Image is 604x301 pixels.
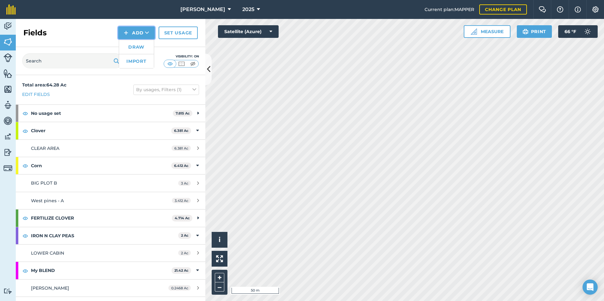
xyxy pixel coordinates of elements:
button: Satellite (Azure) [218,25,279,38]
span: i [219,236,220,244]
span: [PERSON_NAME] [31,285,69,291]
span: LOWER CABIN [31,250,64,256]
button: i [212,232,227,248]
strong: 4.714 Ac [175,216,190,220]
strong: 2 Ac [181,233,189,238]
img: svg+xml;base64,PD94bWwgdmVyc2lvbj0iMS4wIiBlbmNvZGluZz0idXRmLTgiPz4KPCEtLSBHZW5lcmF0b3I6IEFkb2JlIE... [3,132,12,141]
div: Visibility: On [164,54,199,59]
a: CLEAR AREA6.381 Ac [16,140,205,157]
span: 3 Ac [178,180,191,186]
img: svg+xml;base64,PHN2ZyB4bWxucz0iaHR0cDovL3d3dy53My5vcmcvMjAwMC9zdmciIHdpZHRoPSIxOSIgaGVpZ2h0PSIyNC... [113,57,119,65]
img: A question mark icon [556,6,564,13]
img: svg+xml;base64,PHN2ZyB4bWxucz0iaHR0cDovL3d3dy53My5vcmcvMjAwMC9zdmciIHdpZHRoPSIxOCIgaGVpZ2h0PSIyNC... [22,232,28,239]
img: svg+xml;base64,PHN2ZyB4bWxucz0iaHR0cDovL3d3dy53My5vcmcvMjAwMC9zdmciIHdpZHRoPSIxNyIgaGVpZ2h0PSIxNy... [575,6,581,13]
img: svg+xml;base64,PHN2ZyB4bWxucz0iaHR0cDovL3d3dy53My5vcmcvMjAwMC9zdmciIHdpZHRoPSI1MCIgaGVpZ2h0PSI0MC... [178,61,185,67]
a: [PERSON_NAME]0.2468 Ac [16,280,205,297]
img: svg+xml;base64,PHN2ZyB4bWxucz0iaHR0cDovL3d3dy53My5vcmcvMjAwMC9zdmciIHdpZHRoPSI1MCIgaGVpZ2h0PSI0MC... [189,61,197,67]
a: BIG PLOT B3 Ac [16,174,205,192]
button: – [215,282,224,292]
strong: 6.412 Ac [174,163,189,168]
img: svg+xml;base64,PD94bWwgdmVyc2lvbj0iMS4wIiBlbmNvZGluZz0idXRmLTgiPz4KPCEtLSBHZW5lcmF0b3I6IEFkb2JlIE... [581,25,594,38]
div: Corn6.412 Ac [16,157,205,174]
img: svg+xml;base64,PD94bWwgdmVyc2lvbj0iMS4wIiBlbmNvZGluZz0idXRmLTgiPz4KPCEtLSBHZW5lcmF0b3I6IEFkb2JlIE... [3,288,12,294]
img: svg+xml;base64,PHN2ZyB4bWxucz0iaHR0cDovL3d3dy53My5vcmcvMjAwMC9zdmciIHdpZHRoPSI1NiIgaGVpZ2h0PSI2MC... [3,69,12,78]
a: Edit fields [22,91,50,98]
a: LOWER CABIN2 Ac [16,245,205,262]
span: West pines - A [31,198,64,204]
strong: FERTILIZE CLOVER [31,210,172,227]
img: svg+xml;base64,PD94bWwgdmVyc2lvbj0iMS4wIiBlbmNvZGluZz0idXRmLTgiPz4KPCEtLSBHZW5lcmF0b3I6IEFkb2JlIE... [3,148,12,157]
span: BIG PLOT B [31,180,57,186]
span: 6.381 Ac [172,145,191,151]
button: Add DrawImport [118,27,155,39]
span: 3.412 Ac [172,198,191,203]
span: 0.2468 Ac [168,285,191,291]
div: Clover6.381 Ac [16,122,205,139]
img: svg+xml;base64,PD94bWwgdmVyc2lvbj0iMS4wIiBlbmNvZGluZz0idXRmLTgiPz4KPCEtLSBHZW5lcmF0b3I6IEFkb2JlIE... [3,164,12,173]
img: svg+xml;base64,PHN2ZyB4bWxucz0iaHR0cDovL3d3dy53My5vcmcvMjAwMC9zdmciIHdpZHRoPSI1NiIgaGVpZ2h0PSI2MC... [3,85,12,94]
a: Change plan [479,4,527,15]
div: No usage set7.815 Ac [16,105,205,122]
img: Four arrows, one pointing top left, one top right, one bottom right and the last bottom left [216,255,223,262]
button: + [215,273,224,282]
img: svg+xml;base64,PHN2ZyB4bWxucz0iaHR0cDovL3d3dy53My5vcmcvMjAwMC9zdmciIHdpZHRoPSIxOSIgaGVpZ2h0PSIyNC... [522,28,528,35]
img: svg+xml;base64,PD94bWwgdmVyc2lvbj0iMS4wIiBlbmNvZGluZz0idXRmLTgiPz4KPCEtLSBHZW5lcmF0b3I6IEFkb2JlIE... [3,53,12,62]
strong: 21.42 Ac [174,268,189,273]
div: Open Intercom Messenger [583,280,598,295]
img: svg+xml;base64,PD94bWwgdmVyc2lvbj0iMS4wIiBlbmNvZGluZz0idXRmLTgiPz4KPCEtLSBHZW5lcmF0b3I6IEFkb2JlIE... [3,116,12,126]
img: svg+xml;base64,PHN2ZyB4bWxucz0iaHR0cDovL3d3dy53My5vcmcvMjAwMC9zdmciIHdpZHRoPSIxOCIgaGVpZ2h0PSIyNC... [22,109,28,117]
strong: No usage set [31,105,173,122]
strong: Clover [31,122,171,139]
a: Set usage [159,27,198,39]
img: svg+xml;base64,PHN2ZyB4bWxucz0iaHR0cDovL3d3dy53My5vcmcvMjAwMC9zdmciIHdpZHRoPSIxOCIgaGVpZ2h0PSIyNC... [22,267,28,274]
img: fieldmargin Logo [6,4,16,15]
img: A cog icon [592,6,599,13]
a: Draw [119,40,154,54]
span: [PERSON_NAME] [180,6,225,13]
span: CLEAR AREA [31,145,59,151]
h2: Fields [23,28,47,38]
img: svg+xml;base64,PHN2ZyB4bWxucz0iaHR0cDovL3d3dy53My5vcmcvMjAwMC9zdmciIHdpZHRoPSI1MCIgaGVpZ2h0PSI0MC... [166,61,174,67]
a: Import [119,54,154,68]
strong: 7.815 Ac [176,111,190,115]
div: IRON N CLAY PEAS2 Ac [16,227,205,244]
a: West pines - A3.412 Ac [16,192,205,209]
button: Measure [464,25,510,38]
img: Two speech bubbles overlapping with the left bubble in the forefront [539,6,546,13]
span: 2 Ac [178,250,191,256]
button: Print [517,25,552,38]
strong: Total area : 64.28 Ac [22,82,66,88]
strong: Corn [31,157,171,174]
strong: My BLEND [31,262,172,279]
button: By usages, Filters (1) [133,85,199,95]
strong: 6.381 Ac [174,128,189,133]
span: 2025 [242,6,254,13]
input: Search [22,53,123,68]
img: Ruler icon [471,28,477,35]
button: 66 °F [558,25,598,38]
span: Current plan : MAPPER [425,6,474,13]
div: FERTILIZE CLOVER4.714 Ac [16,210,205,227]
strong: IRON N CLAY PEAS [31,227,178,244]
img: svg+xml;base64,PD94bWwgdmVyc2lvbj0iMS4wIiBlbmNvZGluZz0idXRmLTgiPz4KPCEtLSBHZW5lcmF0b3I6IEFkb2JlIE... [3,100,12,110]
img: svg+xml;base64,PHN2ZyB4bWxucz0iaHR0cDovL3d3dy53My5vcmcvMjAwMC9zdmciIHdpZHRoPSIxOCIgaGVpZ2h0PSIyNC... [22,127,28,135]
img: svg+xml;base64,PHN2ZyB4bWxucz0iaHR0cDovL3d3dy53My5vcmcvMjAwMC9zdmciIHdpZHRoPSIxNCIgaGVpZ2h0PSIyNC... [124,29,128,37]
img: svg+xml;base64,PHN2ZyB4bWxucz0iaHR0cDovL3d3dy53My5vcmcvMjAwMC9zdmciIHdpZHRoPSIxOCIgaGVpZ2h0PSIyNC... [22,162,28,169]
img: svg+xml;base64,PD94bWwgdmVyc2lvbj0iMS4wIiBlbmNvZGluZz0idXRmLTgiPz4KPCEtLSBHZW5lcmF0b3I6IEFkb2JlIE... [3,21,12,31]
span: 66 ° F [565,25,576,38]
div: My BLEND21.42 Ac [16,262,205,279]
img: svg+xml;base64,PHN2ZyB4bWxucz0iaHR0cDovL3d3dy53My5vcmcvMjAwMC9zdmciIHdpZHRoPSI1NiIgaGVpZ2h0PSI2MC... [3,37,12,47]
img: svg+xml;base64,PHN2ZyB4bWxucz0iaHR0cDovL3d3dy53My5vcmcvMjAwMC9zdmciIHdpZHRoPSIxOCIgaGVpZ2h0PSIyNC... [22,214,28,222]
